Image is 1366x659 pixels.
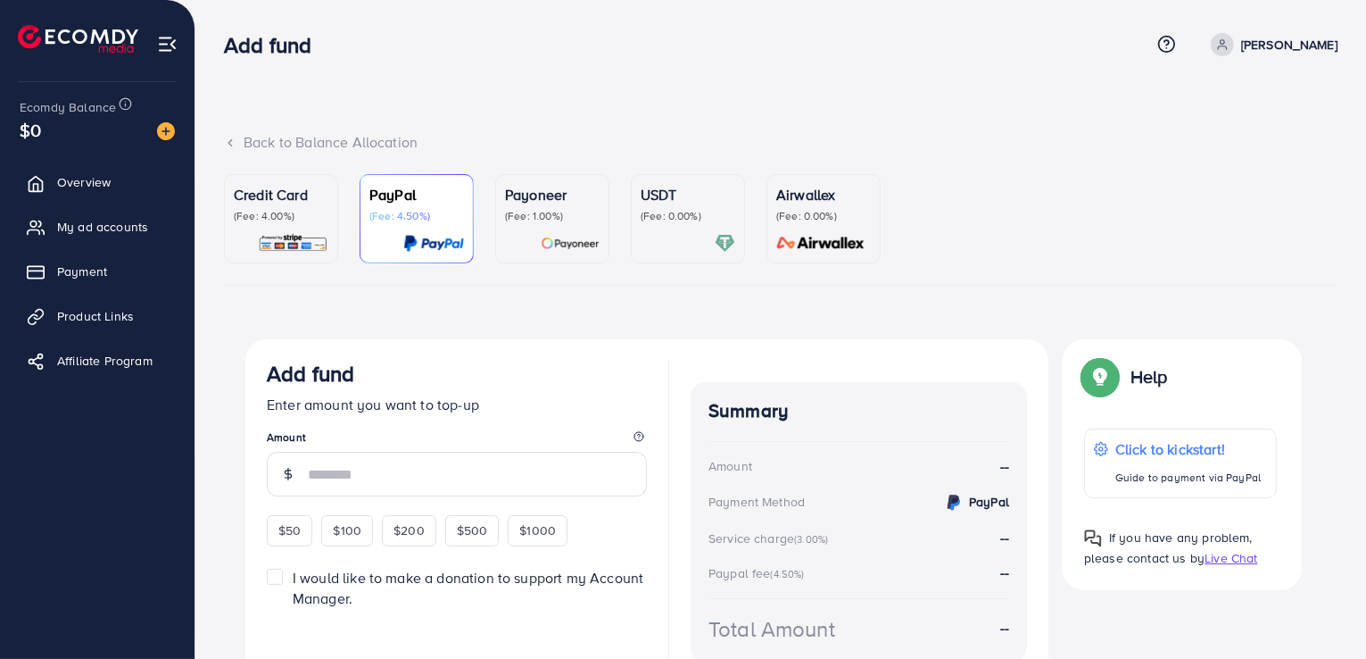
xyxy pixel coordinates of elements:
img: card [771,233,871,254]
span: If you have any problem, please contact us by [1084,529,1253,567]
span: Product Links [57,307,134,325]
p: USDT [641,184,735,205]
div: Amount [708,457,752,475]
a: Affiliate Program [13,343,181,379]
p: (Fee: 4.00%) [234,209,328,223]
span: Overview [57,173,111,191]
div: Back to Balance Allocation [224,132,1337,153]
div: Payment Method [708,493,805,511]
img: card [403,233,464,254]
legend: Amount [267,430,647,452]
strong: -- [1000,456,1009,477]
span: $200 [393,521,425,539]
div: Paypal fee [708,564,810,582]
span: Ecomdy Balance [20,98,116,116]
img: Popup guide [1084,361,1116,393]
span: Payment [57,263,107,280]
small: (4.50%) [771,567,805,581]
p: (Fee: 4.50%) [369,209,464,223]
div: Total Amount [708,613,835,645]
strong: -- [1000,618,1009,638]
span: $100 [333,521,361,539]
iframe: Chat [1290,579,1353,646]
img: card [541,233,600,254]
span: Affiliate Program [57,352,153,370]
p: Payoneer [505,184,600,205]
h3: Add fund [267,361,354,387]
img: image [157,122,175,140]
a: Overview [13,164,181,200]
strong: PayPal [969,493,1009,511]
p: Credit Card [234,184,328,205]
p: (Fee: 0.00%) [776,209,871,223]
span: $1000 [519,521,556,539]
img: card [258,233,328,254]
a: My ad accounts [13,209,181,245]
p: PayPal [369,184,464,205]
p: (Fee: 0.00%) [641,209,735,223]
span: I would like to make a donation to support my Account Manager. [293,568,643,608]
p: Airwallex [776,184,871,205]
p: [PERSON_NAME] [1241,34,1337,55]
span: $50 [278,521,301,539]
img: credit [943,492,964,513]
small: (3.00%) [794,532,828,546]
strong: -- [1000,528,1009,547]
p: Guide to payment via PayPal [1115,467,1261,488]
span: My ad accounts [57,218,148,236]
p: Help [1130,366,1168,388]
span: $0 [20,117,41,143]
img: menu [157,34,178,54]
p: Click to kickstart! [1115,438,1261,460]
a: Payment [13,254,181,289]
span: $500 [457,521,488,539]
strong: -- [1000,563,1009,582]
a: [PERSON_NAME] [1204,33,1337,56]
h3: Add fund [224,32,326,58]
p: Enter amount you want to top-up [267,394,647,415]
span: Live Chat [1205,549,1257,567]
h4: Summary [708,400,1009,422]
div: Service charge [708,530,833,547]
p: (Fee: 1.00%) [505,209,600,223]
a: Product Links [13,298,181,334]
img: card [715,233,735,254]
img: Popup guide [1084,530,1102,547]
img: logo [18,25,138,53]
